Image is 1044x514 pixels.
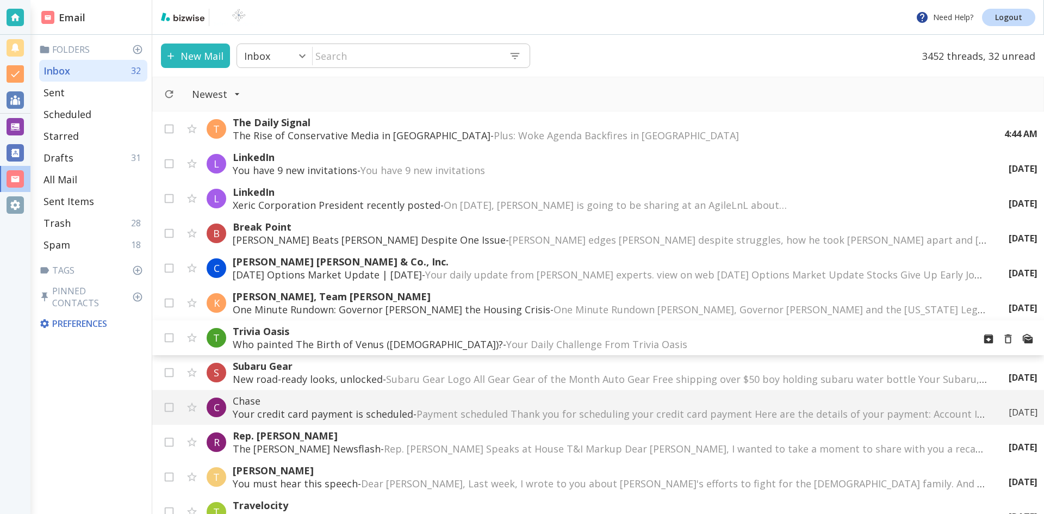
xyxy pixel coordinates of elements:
p: [DATE] [1009,441,1037,453]
div: Sent [39,82,147,103]
div: Drafts31 [39,147,147,169]
p: 18 [131,239,145,251]
span: Your Daily Challenge From Trivia Oasis ‌ ‌ ‌ ‌ ‌ ‌ ‌ ‌ ‌ ‌ ‌ ‌ ‌ ‌ ‌ ‌ ‌ ‌ ‌ ‌ ‌ ‌ ‌ ‌ ‌ ‌ ‌ ‌ ‌ ... [506,338,908,351]
p: L [214,192,219,205]
p: [DATE] Options Market Update | [DATE] - [233,268,987,281]
p: [DATE] [1009,232,1037,244]
p: C [214,262,220,275]
p: L [214,157,219,170]
p: [PERSON_NAME], Team [PERSON_NAME] [233,290,987,303]
p: Tags [39,264,147,276]
p: [PERSON_NAME] [233,464,987,477]
p: [DATE] [1009,197,1037,209]
p: Sent [43,86,65,99]
p: Spam [43,238,70,251]
p: Break Point [233,220,987,233]
p: 31 [131,152,145,164]
button: Archive [979,329,998,349]
p: Who painted The Birth of Venus ([DEMOGRAPHIC_DATA])? - [233,338,966,351]
p: Scheduled [43,108,91,121]
p: The Daily Signal [233,116,983,129]
p: [DATE] [1009,267,1037,279]
img: BioTech International [214,9,264,26]
p: Travelocity [233,499,987,512]
p: Folders [39,44,147,55]
p: Logout [995,14,1022,21]
p: Xeric Corporation President recently posted - [233,199,987,212]
div: Inbox32 [39,60,147,82]
p: Inbox [43,64,70,77]
h2: Email [41,10,85,25]
div: Scheduled [39,103,147,125]
p: [DATE] [1009,302,1037,314]
p: [DATE] [1009,406,1037,418]
p: New road-ready looks, unlocked - [233,373,987,386]
p: [DATE] [1009,371,1037,383]
p: The [PERSON_NAME] Newsflash - [233,442,987,455]
p: Trash [43,216,71,230]
button: Refresh [159,84,179,104]
p: Sent Items [43,195,94,208]
p: Trivia Oasis [233,325,966,338]
a: Logout [982,9,1035,26]
div: Trash28 [39,212,147,234]
p: K [214,296,220,309]
div: Spam18 [39,234,147,256]
span: On [DATE], [PERSON_NAME] is going to be sharing at an AgileLnL about… ͏ ͏ ͏ ͏ ͏ ͏ ͏ ͏ ͏ ͏ ͏ ͏ ͏ ͏... [444,199,953,212]
button: Filter [181,82,251,106]
p: Need Help? [916,11,973,24]
p: 4:44 AM [1004,128,1037,140]
p: Drafts [43,151,73,164]
p: 28 [131,217,145,229]
img: bizwise [161,13,204,21]
p: You have 9 new invitations - [233,164,987,177]
p: All Mail [43,173,77,186]
p: Chase [233,394,987,407]
p: You must hear this speech - [233,477,987,490]
p: Starred [43,129,79,143]
button: Mark as Read [1018,329,1037,349]
span: You have 9 new invitations ͏ ͏ ͏ ͏ ͏ ͏ ͏ ͏ ͏ ͏ ͏ ͏ ͏ ͏ ͏ ͏ ͏ ͏ ͏ ͏ ͏ ͏ ͏ ͏ ͏ ͏ ͏ ͏ ͏ ͏ ͏ ͏ ͏ ͏ ͏ ... [361,164,722,177]
p: The Rise of Conservative Media in [GEOGRAPHIC_DATA] - [233,129,983,142]
img: DashboardSidebarEmail.svg [41,11,54,24]
p: B [213,227,220,240]
p: C [214,401,220,414]
button: New Mail [161,44,230,68]
div: Preferences [37,313,147,334]
p: LinkedIn [233,151,987,164]
p: [DATE] [1009,476,1037,488]
p: T [213,470,220,484]
p: Your credit card payment is scheduled - [233,407,987,420]
p: [PERSON_NAME] [PERSON_NAME] & Co., Inc. [233,255,987,268]
button: Move to Trash [998,329,1018,349]
p: [DATE] [1009,163,1037,175]
p: Subaru Gear [233,360,987,373]
p: R [214,436,220,449]
p: Rep. [PERSON_NAME] [233,429,987,442]
div: Starred [39,125,147,147]
p: 32 [131,65,145,77]
p: T [213,331,220,344]
input: Search [313,45,500,67]
span: Plus: Woke Agenda Backfires in [GEOGRAPHIC_DATA] ‌ ‌ ‌ ‌ ‌ ‌ ‌ ‌ ‌ ‌ ‌ ‌ ‌ ‌ ‌ ‌ ‌ ‌ ‌ ‌ ‌ ‌ ‌ ‌ ... [494,129,959,142]
div: All Mail [39,169,147,190]
p: Pinned Contacts [39,285,147,309]
p: One Minute Rundown: Governor [PERSON_NAME] the Housing Crisis - [233,303,987,316]
div: Sent Items [39,190,147,212]
p: Inbox [244,49,270,63]
p: LinkedIn [233,185,987,199]
p: 3452 threads, 32 unread [916,44,1035,68]
p: [PERSON_NAME] Beats [PERSON_NAME] Despite One Issue - [233,233,987,246]
p: S [214,366,219,379]
p: T [213,122,220,135]
p: Preferences [39,318,145,330]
